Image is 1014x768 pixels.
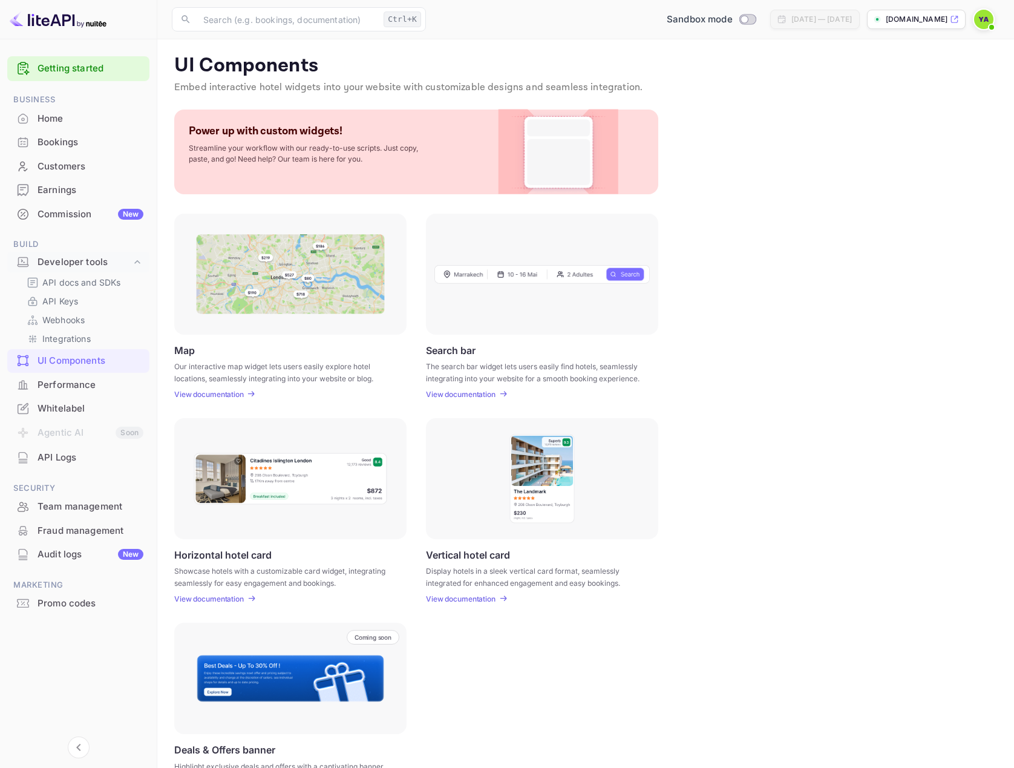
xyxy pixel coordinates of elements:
[174,594,247,603] a: View documentation
[7,543,149,565] a: Audit logsNew
[7,179,149,201] a: Earnings
[7,592,149,615] div: Promo codes
[7,446,149,470] div: API Logs
[426,565,643,587] p: Display hotels in a sleek vertical card format, seamlessly integrated for enhanced engagement and...
[27,332,140,345] a: Integrations
[7,397,149,419] a: Whitelabel
[196,7,379,31] input: Search (e.g. bookings, documentation)
[7,373,149,396] a: Performance
[7,131,149,153] a: Bookings
[174,565,391,587] p: Showcase hotels with a customizable card widget, integrating seamlessly for easy engagement and b...
[38,255,131,269] div: Developer tools
[662,13,760,27] div: Switch to Production mode
[426,594,496,603] p: View documentation
[38,136,143,149] div: Bookings
[7,592,149,614] a: Promo codes
[7,203,149,226] div: CommissionNew
[174,80,997,95] p: Embed interactive hotel widgets into your website with customizable designs and seamless integrat...
[42,313,85,326] p: Webhooks
[509,433,575,524] img: Vertical hotel card Frame
[189,143,431,165] p: Streamline your workflow with our ready-to-use scripts. Just copy, paste, and go! Need help? Our ...
[42,332,91,345] p: Integrations
[7,179,149,202] div: Earnings
[174,390,244,399] p: View documentation
[7,519,149,543] div: Fraud management
[174,744,275,756] p: Deals & Offers banner
[118,209,143,220] div: New
[426,594,499,603] a: View documentation
[7,56,149,81] div: Getting started
[509,110,607,194] img: Custom Widget PNG
[7,107,149,130] a: Home
[38,378,143,392] div: Performance
[7,93,149,107] span: Business
[22,274,145,291] div: API docs and SDKs
[426,390,499,399] a: View documentation
[7,495,149,519] div: Team management
[174,594,244,603] p: View documentation
[7,155,149,179] div: Customers
[10,10,106,29] img: LiteAPI logo
[38,183,143,197] div: Earnings
[42,295,78,307] p: API Keys
[118,549,143,560] div: New
[7,495,149,517] a: Team management
[38,548,143,562] div: Audit logs
[7,238,149,251] span: Build
[38,112,143,126] div: Home
[7,349,149,373] div: UI Components
[886,14,947,25] p: [DOMAIN_NAME]
[68,737,90,758] button: Collapse navigation
[7,155,149,177] a: Customers
[7,543,149,566] div: Audit logsNew
[7,519,149,542] a: Fraud management
[7,397,149,421] div: Whitelabel
[27,295,140,307] a: API Keys
[355,634,391,641] p: Coming soon
[174,54,997,78] p: UI Components
[174,344,195,356] p: Map
[7,107,149,131] div: Home
[791,14,852,25] div: [DATE] — [DATE]
[38,354,143,368] div: UI Components
[189,124,342,138] p: Power up with custom widgets!
[174,361,391,382] p: Our interactive map widget lets users easily explore hotel locations, seamlessly integrating into...
[22,292,145,310] div: API Keys
[38,597,143,611] div: Promo codes
[38,500,143,514] div: Team management
[38,208,143,222] div: Commission
[7,482,149,495] span: Security
[38,402,143,416] div: Whitelabel
[174,549,272,560] p: Horizontal hotel card
[426,344,476,356] p: Search bar
[384,11,421,27] div: Ctrl+K
[974,10,993,29] img: Yariv Adin
[7,131,149,154] div: Bookings
[22,330,145,347] div: Integrations
[27,276,140,289] a: API docs and SDKs
[22,311,145,329] div: Webhooks
[27,313,140,326] a: Webhooks
[7,579,149,592] span: Marketing
[426,549,510,560] p: Vertical hotel card
[174,390,247,399] a: View documentation
[193,452,388,505] img: Horizontal hotel card Frame
[38,524,143,538] div: Fraud management
[7,446,149,468] a: API Logs
[38,451,143,465] div: API Logs
[426,361,643,382] p: The search bar widget lets users easily find hotels, seamlessly integrating into your website for...
[434,264,650,284] img: Search Frame
[42,276,121,289] p: API docs and SDKs
[7,373,149,397] div: Performance
[7,203,149,225] a: CommissionNew
[667,13,733,27] span: Sandbox mode
[196,234,385,314] img: Map Frame
[38,160,143,174] div: Customers
[196,654,385,703] img: Banner Frame
[426,390,496,399] p: View documentation
[7,252,149,273] div: Developer tools
[38,62,143,76] a: Getting started
[7,349,149,372] a: UI Components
